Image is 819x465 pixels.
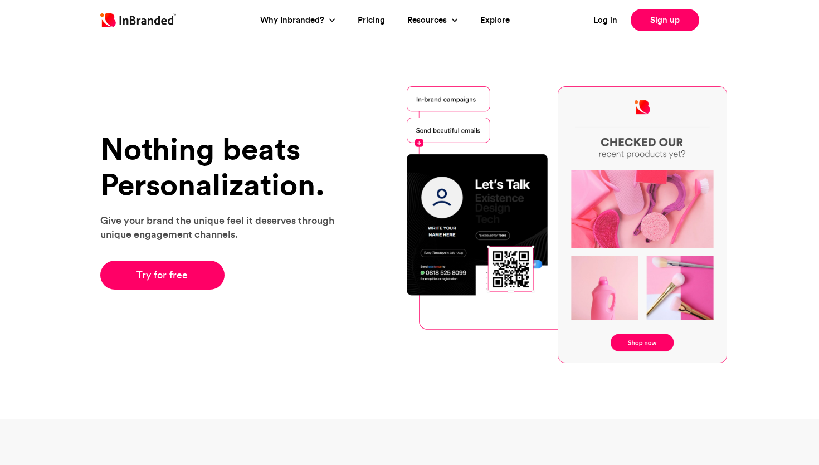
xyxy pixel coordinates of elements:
[100,13,176,27] img: Inbranded
[407,14,450,27] a: Resources
[100,261,225,290] a: Try for free
[100,213,348,241] p: Give your brand the unique feel it deserves through unique engagement channels.
[480,14,510,27] a: Explore
[631,9,699,31] a: Sign up
[100,131,348,202] h1: Nothing beats Personalization.
[358,14,385,27] a: Pricing
[593,14,617,27] a: Log in
[260,14,327,27] a: Why Inbranded?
